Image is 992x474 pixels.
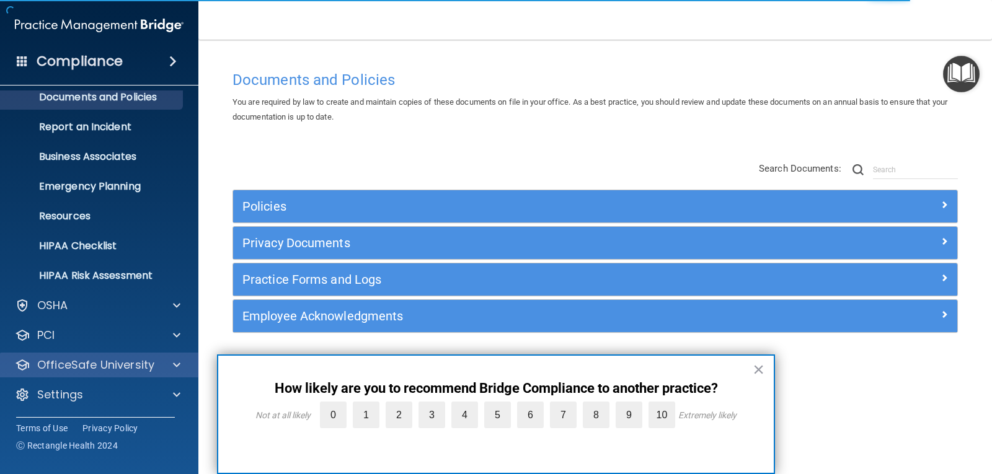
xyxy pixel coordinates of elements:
[16,422,68,434] a: Terms of Use
[82,422,138,434] a: Privacy Policy
[242,309,767,323] h5: Employee Acknowledgments
[8,210,177,222] p: Resources
[320,402,347,428] label: 0
[583,402,609,428] label: 8
[386,402,412,428] label: 2
[759,163,841,174] span: Search Documents:
[8,91,177,103] p: Documents and Policies
[852,164,864,175] img: ic-search.3b580494.png
[678,410,737,420] div: Extremely likely
[418,402,445,428] label: 3
[451,402,478,428] label: 4
[550,402,577,428] label: 7
[16,439,118,452] span: Ⓒ Rectangle Health 2024
[232,72,958,88] h4: Documents and Policies
[255,410,311,420] div: Not at all likely
[8,240,177,252] p: HIPAA Checklist
[37,358,154,372] p: OfficeSafe University
[484,402,511,428] label: 5
[8,270,177,282] p: HIPAA Risk Assessment
[8,121,177,133] p: Report an Incident
[8,180,177,193] p: Emergency Planning
[37,328,55,343] p: PCI
[15,13,184,38] img: PMB logo
[649,402,675,428] label: 10
[8,151,177,163] p: Business Associates
[242,273,767,286] h5: Practice Forms and Logs
[242,236,767,250] h5: Privacy Documents
[753,359,764,379] button: Close
[243,380,749,397] p: How likely are you to recommend Bridge Compliance to another practice?
[353,402,379,428] label: 1
[616,402,642,428] label: 9
[242,200,767,213] h5: Policies
[232,97,947,121] span: You are required by law to create and maintain copies of these documents on file in your office. ...
[873,160,958,179] input: Search
[37,53,123,70] h4: Compliance
[37,298,68,313] p: OSHA
[517,402,544,428] label: 6
[37,387,83,402] p: Settings
[943,56,980,92] button: Open Resource Center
